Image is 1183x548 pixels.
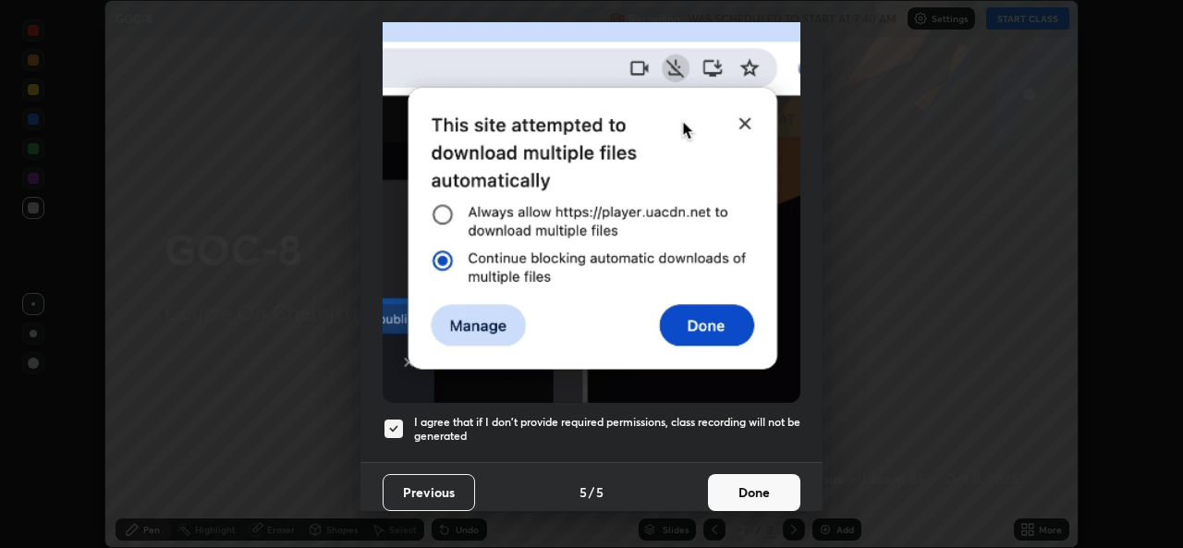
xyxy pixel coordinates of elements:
[589,482,594,502] h4: /
[414,415,800,444] h5: I agree that if I don't provide required permissions, class recording will not be generated
[596,482,604,502] h4: 5
[383,474,475,511] button: Previous
[579,482,587,502] h4: 5
[708,474,800,511] button: Done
